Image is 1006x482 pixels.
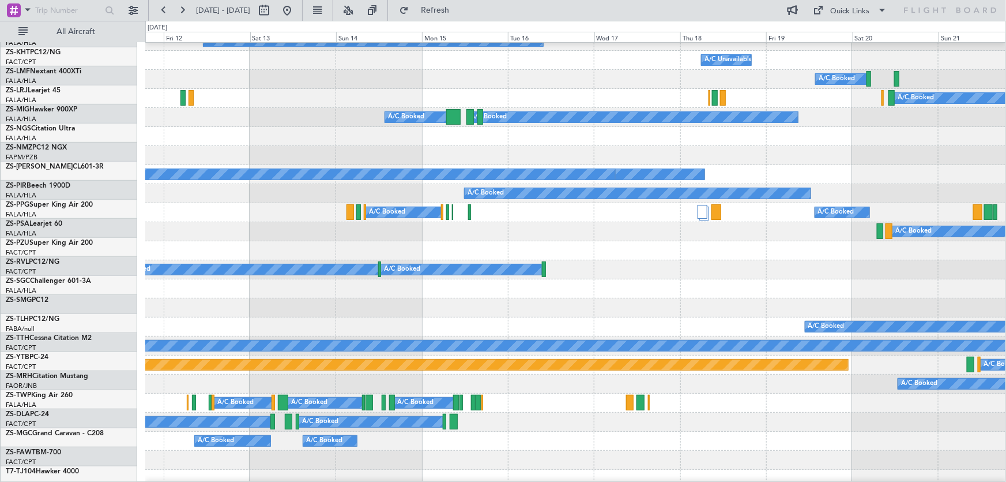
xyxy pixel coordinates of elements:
[35,2,101,19] input: Trip Number
[808,1,893,20] button: Quick Links
[898,89,934,107] div: A/C Booked
[6,248,36,257] a: FACT/CPT
[594,32,680,42] div: Wed 17
[6,401,36,409] a: FALA/HLA
[895,223,932,240] div: A/C Booked
[819,70,855,88] div: A/C Booked
[6,240,29,246] span: ZS-PZU
[6,468,36,475] span: T7-TJ104
[6,163,73,170] span: ZS-[PERSON_NAME]
[6,297,32,304] span: ZS-SMG
[6,153,37,162] a: FAPM/PZB
[13,23,125,41] button: All Aircraft
[6,297,48,304] a: ZS-SMGPC12
[6,96,36,104] a: FALA/HLA
[6,221,29,227] span: ZS-PSA
[831,6,870,17] div: Quick Links
[6,125,31,132] span: ZS-NGS
[336,32,422,42] div: Sun 14
[6,316,59,323] a: ZS-TLHPC12/NG
[411,6,459,14] span: Refresh
[6,210,36,219] a: FALA/HLA
[6,373,32,380] span: ZS-MRH
[508,32,594,42] div: Tue 16
[6,77,36,85] a: FALA/HLA
[6,449,32,456] span: ZS-FAW
[6,68,81,75] a: ZS-LMFNextant 400XTi
[6,201,29,208] span: ZS-PPG
[6,240,93,246] a: ZS-PZUSuper King Air 200
[6,49,61,56] a: ZS-KHTPC12/NG
[853,32,939,42] div: Sat 20
[6,354,29,361] span: ZS-YTB
[6,182,70,189] a: ZS-PIRBeech 1900D
[6,267,36,276] a: FACT/CPT
[198,432,234,450] div: A/C Booked
[6,106,77,113] a: ZS-MIGHawker 900XP
[148,23,167,33] div: [DATE]
[250,32,336,42] div: Sat 13
[291,394,327,412] div: A/C Booked
[6,363,36,371] a: FACT/CPT
[6,191,36,200] a: FALA/HLA
[6,392,73,399] a: ZS-TWPKing Air 260
[384,261,420,278] div: A/C Booked
[6,335,29,342] span: ZS-TTH
[6,468,79,475] a: T7-TJ104Hawker 4000
[306,432,342,450] div: A/C Booked
[6,411,49,418] a: ZS-DLAPC-24
[6,354,48,361] a: ZS-YTBPC-24
[6,87,61,94] a: ZS-LRJLearjet 45
[394,1,463,20] button: Refresh
[6,182,27,189] span: ZS-PIR
[6,382,37,390] a: FAOR/JNB
[6,343,36,352] a: FACT/CPT
[388,109,424,126] div: A/C Booked
[6,335,92,342] a: ZS-TTHCessna Citation M2
[6,373,88,380] a: ZS-MRHCitation Mustang
[680,32,766,42] div: Thu 18
[6,411,30,418] span: ZS-DLA
[6,106,29,113] span: ZS-MIG
[6,449,61,456] a: ZS-FAWTBM-700
[704,51,752,69] div: A/C Unavailable
[30,28,122,36] span: All Aircraft
[196,5,250,16] span: [DATE] - [DATE]
[6,221,62,227] a: ZS-PSALearjet 60
[6,115,36,124] a: FALA/HLA
[468,185,504,202] div: A/C Booked
[6,144,32,151] span: ZS-NMZ
[422,32,508,42] div: Mon 15
[369,204,405,221] div: A/C Booked
[6,420,36,428] a: FACT/CPT
[808,318,845,335] div: A/C Booked
[6,430,104,437] a: ZS-MGCGrand Caravan - C208
[397,394,434,412] div: A/C Booked
[6,58,36,66] a: FACT/CPT
[6,68,30,75] span: ZS-LMF
[766,32,852,42] div: Fri 19
[6,163,104,170] a: ZS-[PERSON_NAME]CL601-3R
[6,278,91,285] a: ZS-SGCChallenger 601-3A
[6,39,36,47] a: FALA/HLA
[6,125,75,132] a: ZS-NGSCitation Ultra
[6,259,59,266] a: ZS-RVLPC12/NG
[302,413,338,431] div: A/C Booked
[6,392,31,399] span: ZS-TWP
[6,259,29,266] span: ZS-RVL
[6,278,30,285] span: ZS-SGC
[6,144,67,151] a: ZS-NMZPC12 NGX
[901,375,937,393] div: A/C Booked
[6,87,28,94] span: ZS-LRJ
[164,32,250,42] div: Fri 12
[818,204,854,221] div: A/C Booked
[6,229,36,238] a: FALA/HLA
[6,324,35,333] a: FABA/null
[6,286,36,295] a: FALA/HLA
[6,316,29,323] span: ZS-TLH
[6,134,36,143] a: FALA/HLA
[6,430,32,437] span: ZS-MGC
[217,394,254,412] div: A/C Booked
[6,458,36,466] a: FACT/CPT
[6,49,30,56] span: ZS-KHT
